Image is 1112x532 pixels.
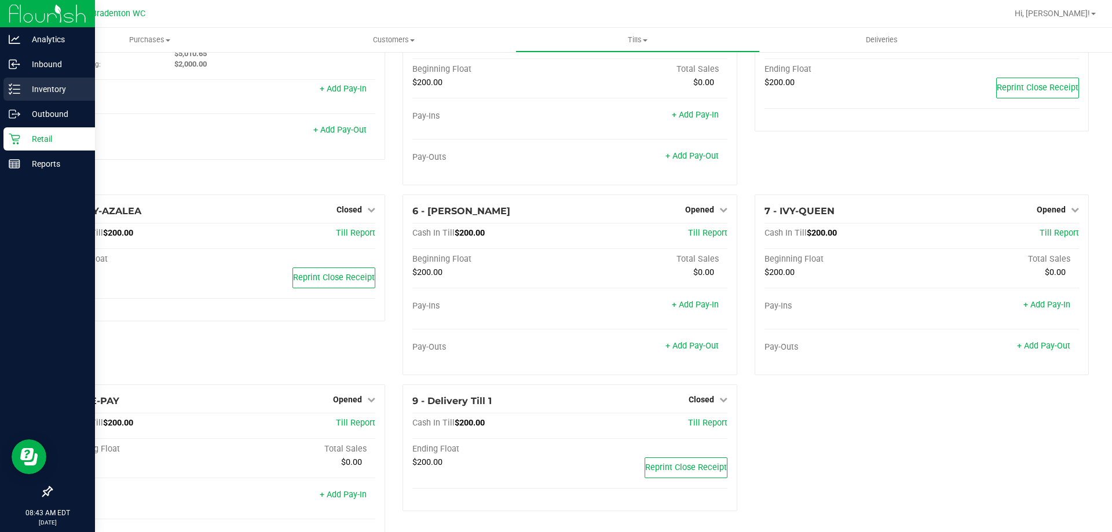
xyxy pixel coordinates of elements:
a: + Add Pay-In [320,84,367,94]
p: Reports [20,157,90,171]
div: Total Sales [570,64,727,75]
span: 7 - IVY-QUEEN [765,206,835,217]
span: $200.00 [455,418,485,428]
span: Opened [685,205,714,214]
span: Hi, [PERSON_NAME]! [1015,9,1090,18]
p: Inbound [20,57,90,71]
a: + Add Pay-In [672,300,719,310]
div: Pay-Ins [412,111,570,122]
p: Inventory [20,82,90,96]
span: $0.00 [341,457,362,467]
div: Total Sales [921,254,1079,265]
inline-svg: Outbound [9,108,20,120]
div: Ending Float [412,444,570,454]
span: $2,000.00 [174,60,207,68]
inline-svg: Inventory [9,83,20,95]
a: + Add Pay-Out [313,125,367,135]
div: Pay-Outs [61,126,218,137]
div: Beginning Float [765,254,922,265]
span: Cash In Till [412,228,455,238]
span: Reprint Close Receipt [645,463,727,472]
a: + Add Pay-In [320,490,367,500]
span: $200.00 [103,418,133,428]
span: $5,010.65 [174,49,207,58]
span: $200.00 [103,228,133,238]
div: Pay-Outs [412,152,570,163]
span: $200.00 [412,267,442,277]
span: Reprint Close Receipt [293,273,375,282]
span: Purchases [28,35,272,45]
div: Pay-Outs [412,342,570,353]
span: $200.00 [412,457,442,467]
p: Retail [20,132,90,146]
a: Till Report [1040,228,1079,238]
inline-svg: Analytics [9,34,20,45]
span: Closed [336,205,362,214]
span: $200.00 [455,228,485,238]
a: + Add Pay-Out [665,341,719,351]
div: Beginning Float [412,64,570,75]
a: Till Report [688,418,727,428]
div: Beginning Float [412,254,570,265]
a: + Add Pay-Out [665,151,719,161]
div: Ending Float [61,254,218,265]
span: $0.00 [693,78,714,87]
span: $200.00 [765,78,795,87]
div: Total Sales [218,444,376,454]
span: $200.00 [765,267,795,277]
p: 08:43 AM EDT [5,508,90,518]
span: Deliveries [850,35,913,45]
span: Tills [516,35,759,45]
div: Pay-Ins [412,301,570,311]
span: $200.00 [807,228,837,238]
span: Bradenton WC [92,9,145,19]
span: $0.00 [1045,267,1066,277]
a: + Add Pay-In [672,110,719,120]
span: Cash In Till [412,418,455,428]
button: Reprint Close Receipt [996,78,1079,98]
p: Outbound [20,107,90,121]
a: Till Report [336,228,375,238]
div: Pay-Outs [765,342,922,353]
div: Ending Float [765,64,922,75]
inline-svg: Retail [9,133,20,145]
a: Customers [272,28,515,52]
span: Opened [1037,205,1066,214]
div: Beginning Float [61,444,218,454]
a: + Add Pay-In [1023,300,1070,310]
a: Deliveries [760,28,1004,52]
span: 5 - IGGY-AZALEA [61,206,141,217]
a: Till Report [688,228,727,238]
a: + Add Pay-Out [1017,341,1070,351]
p: Analytics [20,32,90,46]
iframe: Resource center [12,439,46,474]
button: Reprint Close Receipt [645,457,727,478]
span: Reprint Close Receipt [997,83,1078,93]
inline-svg: Inbound [9,58,20,70]
span: 9 - Delivery Till 1 [412,395,492,406]
div: Total Sales [570,254,727,265]
inline-svg: Reports [9,158,20,170]
a: Purchases [28,28,272,52]
span: $200.00 [412,78,442,87]
button: Reprint Close Receipt [292,267,375,288]
span: $0.00 [693,267,714,277]
span: Opened [333,395,362,404]
p: [DATE] [5,518,90,527]
div: Pay-Ins [61,85,218,96]
span: 6 - [PERSON_NAME] [412,206,510,217]
span: Customers [272,35,515,45]
div: Pay-Ins [765,301,922,311]
a: Tills [515,28,759,52]
a: Till Report [336,418,375,428]
span: Closed [689,395,714,404]
span: Cash In Till [765,228,807,238]
div: Pay-Ins [61,491,218,501]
